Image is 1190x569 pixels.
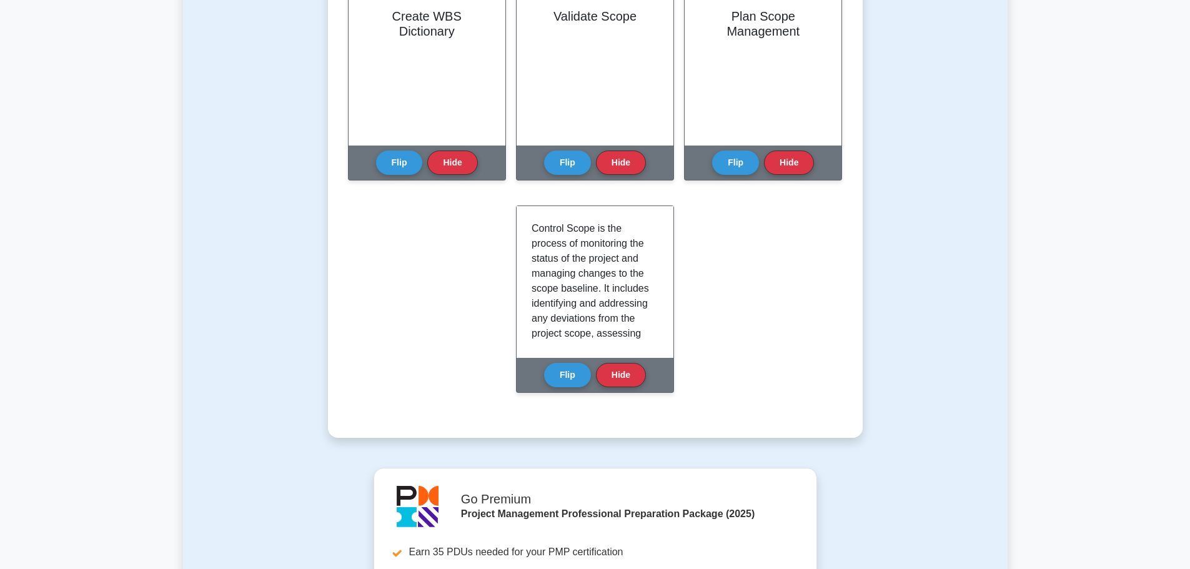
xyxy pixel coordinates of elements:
[376,151,423,175] button: Flip
[544,151,591,175] button: Flip
[712,151,759,175] button: Flip
[532,9,658,24] h2: Validate Scope
[596,151,646,175] button: Hide
[544,363,591,387] button: Flip
[700,9,826,39] h2: Plan Scope Management
[596,363,646,387] button: Hide
[427,151,477,175] button: Hide
[364,9,490,39] h2: Create WBS Dictionary
[764,151,814,175] button: Hide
